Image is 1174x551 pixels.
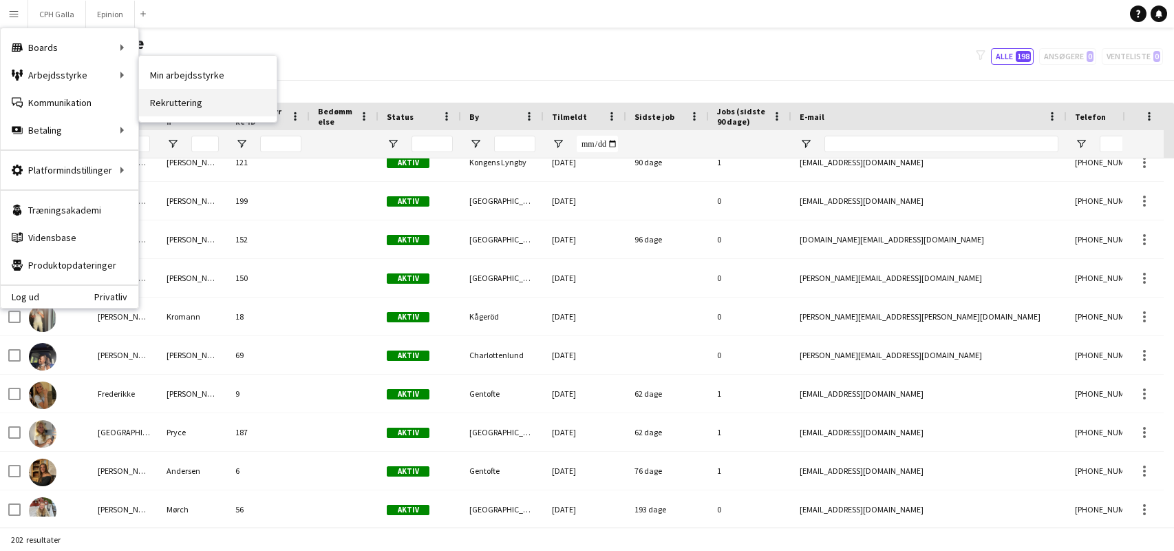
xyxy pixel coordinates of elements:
[158,375,227,413] div: [PERSON_NAME]
[709,143,791,181] div: 1
[387,351,429,361] span: Aktiv
[158,259,227,297] div: [PERSON_NAME]
[1075,112,1106,122] span: Telefon
[1,196,138,224] a: Træningsakademi
[552,112,587,122] span: Tilmeldt
[709,182,791,220] div: 0
[626,452,709,490] div: 76 dage
[227,413,310,451] div: 187
[94,291,138,302] a: Privatliv
[260,136,301,152] input: Arbejdsstyrke-ID Filter Input
[791,220,1067,258] div: [DOMAIN_NAME][EMAIL_ADDRESS][DOMAIN_NAME]
[387,505,429,515] span: Aktiv
[800,138,812,150] button: Åbn Filtermenu
[544,413,626,451] div: [DATE]
[544,220,626,258] div: [DATE]
[709,298,791,335] div: 0
[89,375,158,413] div: Frederikke
[227,259,310,297] div: 150
[709,375,791,413] div: 1
[227,220,310,258] div: 152
[709,336,791,374] div: 0
[158,452,227,490] div: Andersen
[709,220,791,258] div: 0
[227,490,310,528] div: 56
[626,143,709,181] div: 90 dage
[544,452,626,490] div: [DATE]
[167,138,179,150] button: Åbn Filtermenu
[387,312,429,322] span: Aktiv
[791,259,1067,297] div: [PERSON_NAME][EMAIL_ADDRESS][DOMAIN_NAME]
[139,61,277,89] a: Min arbejdsstyrke
[461,375,544,413] div: Gentofte
[158,336,227,374] div: [PERSON_NAME]
[1,251,138,279] a: Produktopdateringer
[1,224,138,251] a: Vidensbase
[158,143,227,181] div: [PERSON_NAME]
[1,89,138,116] a: Kommunikation
[387,428,429,438] span: Aktiv
[709,413,791,451] div: 1
[461,220,544,258] div: [GEOGRAPHIC_DATA]
[191,136,219,152] input: Efternavn Filter Input
[577,136,618,152] input: Tilmeldt Filter Input
[387,466,429,477] span: Aktiv
[544,143,626,181] div: [DATE]
[791,336,1067,374] div: [PERSON_NAME][EMAIL_ADDRESS][DOMAIN_NAME]
[791,182,1067,220] div: [EMAIL_ADDRESS][DOMAIN_NAME]
[387,196,429,207] span: Aktiv
[227,182,310,220] div: 199
[227,298,310,335] div: 18
[412,136,453,152] input: Status Filter Input
[29,382,56,409] img: Frederikke Schrøder
[824,136,1058,152] input: E-mail Filter Input
[791,452,1067,490] div: [EMAIL_ADDRESS][DOMAIN_NAME]
[544,490,626,528] div: [DATE]
[29,459,56,486] img: Helena Rosborg Andersen
[318,106,354,127] span: Bedømmelse
[717,106,767,127] span: Jobs (sidste 90 dage)
[469,138,482,150] button: Åbn Filtermenu
[1,156,138,184] div: Platformindstillinger
[227,143,310,181] div: 121
[387,235,429,245] span: Aktiv
[544,259,626,297] div: [DATE]
[791,375,1067,413] div: [EMAIL_ADDRESS][DOMAIN_NAME]
[1016,51,1031,62] span: 198
[1,61,138,89] div: Arbejdsstyrke
[28,1,86,28] button: CPH Galla
[544,375,626,413] div: [DATE]
[387,389,429,399] span: Aktiv
[461,298,544,335] div: Kågeröd
[709,490,791,528] div: 0
[791,143,1067,181] div: [EMAIL_ADDRESS][DOMAIN_NAME]
[29,420,56,448] img: Havana Pryce
[791,413,1067,451] div: [EMAIL_ADDRESS][DOMAIN_NAME]
[709,452,791,490] div: 1
[387,138,399,150] button: Åbn Filtermenu
[227,452,310,490] div: 6
[626,375,709,413] div: 62 dage
[89,298,158,335] div: [PERSON_NAME]
[29,497,56,525] img: Helene Mørch
[991,48,1034,65] button: Alle198
[158,220,227,258] div: [PERSON_NAME]
[791,490,1067,528] div: [EMAIL_ADDRESS][DOMAIN_NAME]
[494,136,535,152] input: By Filter Input
[461,452,544,490] div: Gentofte
[158,182,227,220] div: [PERSON_NAME]
[1,291,39,302] a: Log ud
[158,490,227,528] div: Mørch
[158,298,227,335] div: Kromann
[1075,138,1087,150] button: Åbn Filtermenu
[1,116,138,144] div: Betaling
[29,304,56,332] img: Ethan Kromann
[552,138,564,150] button: Åbn Filtermenu
[387,273,429,284] span: Aktiv
[89,336,158,374] div: [PERSON_NAME]
[469,112,479,122] span: By
[89,413,158,451] div: [GEOGRAPHIC_DATA]
[634,112,674,122] span: Sidste job
[626,413,709,451] div: 62 dage
[227,336,310,374] div: 69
